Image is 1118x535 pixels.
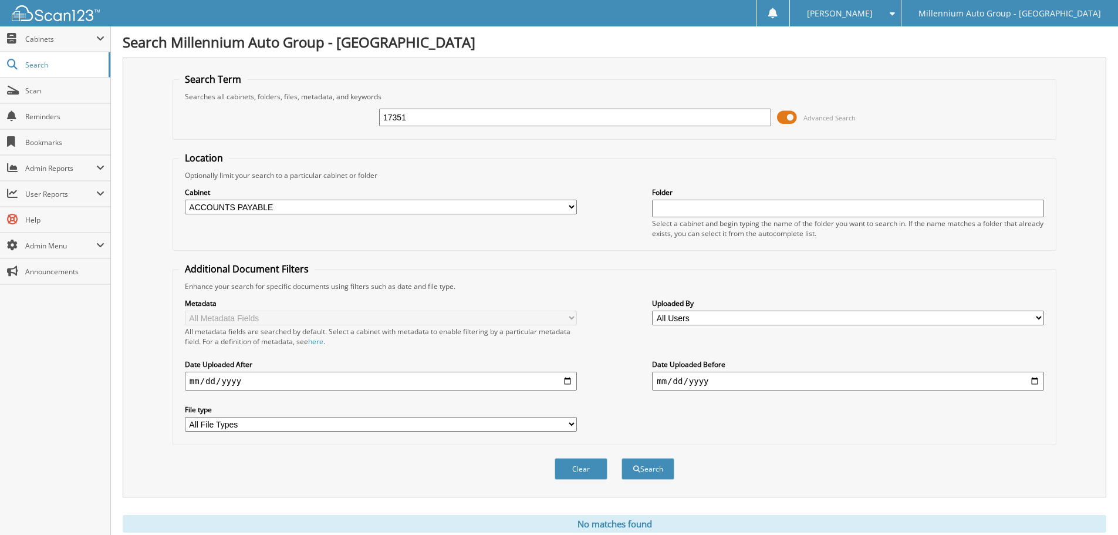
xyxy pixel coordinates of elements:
legend: Additional Document Filters [179,263,315,275]
span: Search [25,60,103,70]
legend: Location [179,152,229,164]
img: scan123-logo-white.svg [12,5,100,21]
span: Cabinets [25,34,96,44]
span: Admin Reports [25,163,96,173]
button: Clear [555,458,607,480]
span: Scan [25,86,104,96]
h1: Search Millennium Auto Group - [GEOGRAPHIC_DATA] [123,32,1106,52]
button: Search [622,458,674,480]
label: Date Uploaded After [185,359,577,369]
div: Searches all cabinets, folders, files, metadata, and keywords [179,92,1050,102]
div: Optionally limit your search to a particular cabinet or folder [179,170,1050,180]
input: end [652,372,1044,391]
label: Date Uploaded Before [652,359,1044,369]
div: Select a cabinet and begin typing the name of the folder you want to search in. If the name match... [652,218,1044,238]
label: Uploaded By [652,298,1044,308]
div: Enhance your search for specific documents using filters such as date and file type. [179,281,1050,291]
span: Reminders [25,112,104,122]
span: Bookmarks [25,137,104,147]
div: No matches found [123,515,1106,533]
label: Folder [652,187,1044,197]
label: Metadata [185,298,577,308]
span: [PERSON_NAME] [807,10,873,17]
div: All metadata fields are searched by default. Select a cabinet with metadata to enable filtering b... [185,327,577,346]
span: Advanced Search [803,113,856,122]
label: Cabinet [185,187,577,197]
span: Help [25,215,104,225]
span: Millennium Auto Group - [GEOGRAPHIC_DATA] [918,10,1101,17]
a: here [308,337,323,346]
span: Admin Menu [25,241,96,251]
legend: Search Term [179,73,247,86]
span: Announcements [25,267,104,277]
input: start [185,372,577,391]
span: User Reports [25,189,96,199]
label: File type [185,405,577,415]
